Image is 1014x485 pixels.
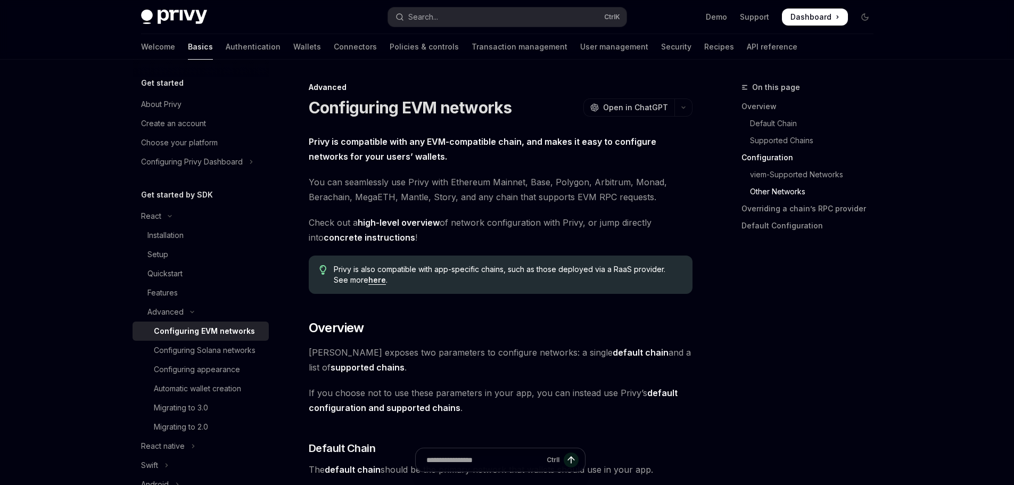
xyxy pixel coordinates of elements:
div: Configuring Privy Dashboard [141,155,243,168]
a: Supported Chains [741,132,882,149]
a: Welcome [141,34,175,60]
a: Basics [188,34,213,60]
a: Choose your platform [133,133,269,152]
input: Ask a question... [426,448,542,472]
img: dark logo [141,10,207,24]
h5: Get started by SDK [141,188,213,201]
button: Toggle React native section [133,437,269,456]
div: About Privy [141,98,182,111]
a: Installation [133,226,269,245]
button: Toggle Swift section [133,456,269,475]
a: high-level overview [358,217,440,228]
div: Create an account [141,117,206,130]
a: Configuring EVM networks [133,322,269,341]
span: Overview [309,319,364,336]
a: supported chains [331,362,405,373]
a: here [368,275,386,285]
div: Configuring appearance [154,363,240,376]
div: Advanced [147,306,184,318]
a: User management [580,34,648,60]
a: About Privy [133,95,269,114]
a: Configuring appearance [133,360,269,379]
a: viem-Supported Networks [741,166,882,183]
svg: Tip [319,265,327,275]
a: Connectors [334,34,377,60]
a: Create an account [133,114,269,133]
h1: Configuring EVM networks [309,98,512,117]
a: Transaction management [472,34,567,60]
div: Migrating to 2.0 [154,421,208,433]
a: Default Configuration [741,217,882,234]
div: Setup [147,248,168,261]
h5: Get started [141,77,184,89]
strong: Privy is compatible with any EVM-compatible chain, and makes it easy to configure networks for yo... [309,136,656,162]
div: Features [147,286,178,299]
a: Wallets [293,34,321,60]
span: [PERSON_NAME] exposes two parameters to configure networks: a single and a list of . [309,345,693,375]
div: Quickstart [147,267,183,280]
span: Ctrl K [604,13,620,21]
a: Default Chain [741,115,882,132]
button: Toggle Advanced section [133,302,269,322]
a: Quickstart [133,264,269,283]
a: Overview [741,98,882,115]
div: Swift [141,459,158,472]
button: Toggle React section [133,207,269,226]
span: Dashboard [790,12,831,22]
a: Overriding a chain’s RPC provider [741,200,882,217]
a: Migrating to 3.0 [133,398,269,417]
a: default chain [613,347,669,358]
a: Migrating to 2.0 [133,417,269,437]
a: concrete instructions [324,232,415,243]
button: Send message [564,453,579,467]
div: Installation [147,229,184,242]
div: Advanced [309,82,693,93]
div: Migrating to 3.0 [154,401,208,414]
a: API reference [747,34,797,60]
button: Toggle Configuring Privy Dashboard section [133,152,269,171]
a: Security [661,34,691,60]
a: Support [740,12,769,22]
button: Open search [388,7,626,27]
div: Configuring Solana networks [154,344,255,357]
a: Automatic wallet creation [133,379,269,398]
a: Demo [706,12,727,22]
span: You can seamlessly use Privy with Ethereum Mainnet, Base, Polygon, Arbitrum, Monad, Berachain, Me... [309,175,693,204]
span: Privy is also compatible with app-specific chains, such as those deployed via a RaaS provider. Se... [334,264,681,285]
span: Check out a of network configuration with Privy, or jump directly into ! [309,215,693,245]
a: Authentication [226,34,281,60]
a: Configuring Solana networks [133,341,269,360]
span: If you choose not to use these parameters in your app, you can instead use Privy’s . [309,385,693,415]
a: Features [133,283,269,302]
div: React native [141,440,185,453]
div: React [141,210,161,223]
span: On this page [752,81,800,94]
a: Recipes [704,34,734,60]
button: Open in ChatGPT [583,98,674,117]
a: Setup [133,245,269,264]
div: Choose your platform [141,136,218,149]
span: Default Chain [309,441,376,456]
a: Policies & controls [390,34,459,60]
div: Search... [408,11,438,23]
a: Dashboard [782,9,848,26]
a: Configuration [741,149,882,166]
div: Automatic wallet creation [154,382,241,395]
a: Other Networks [741,183,882,200]
span: Open in ChatGPT [603,102,668,113]
button: Toggle dark mode [856,9,873,26]
div: Configuring EVM networks [154,325,255,338]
